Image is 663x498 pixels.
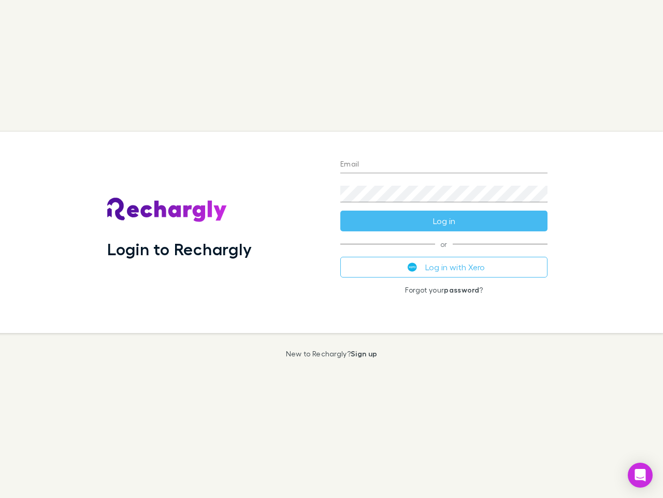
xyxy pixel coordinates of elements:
h1: Login to Rechargly [107,239,252,259]
p: New to Rechargly? [286,350,378,358]
button: Log in [340,211,547,231]
div: Open Intercom Messenger [628,463,653,488]
p: Forgot your ? [340,286,547,294]
img: Rechargly's Logo [107,198,227,223]
img: Xero's logo [408,262,417,272]
button: Log in with Xero [340,257,547,278]
a: Sign up [351,349,377,358]
a: password [444,285,479,294]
